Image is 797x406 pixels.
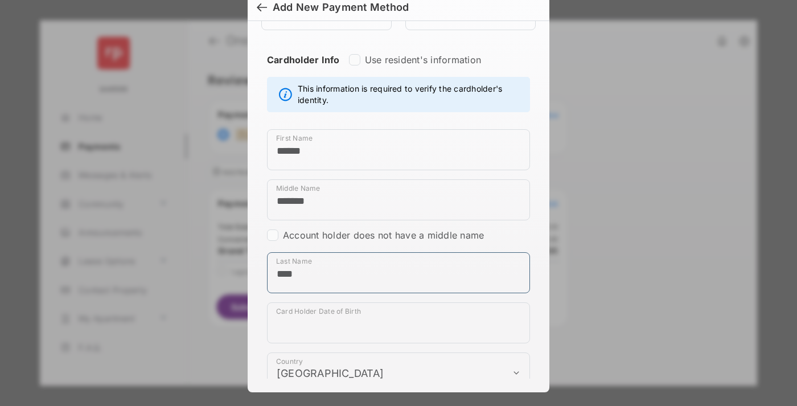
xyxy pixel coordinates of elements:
[267,352,530,393] div: payment_method_screening[postal_addresses][country]
[365,54,481,65] label: Use resident's information
[283,229,484,241] label: Account holder does not have a middle name
[267,54,340,86] strong: Cardholder Info
[298,83,524,106] span: This information is required to verify the cardholder's identity.
[273,1,409,14] div: Add New Payment Method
